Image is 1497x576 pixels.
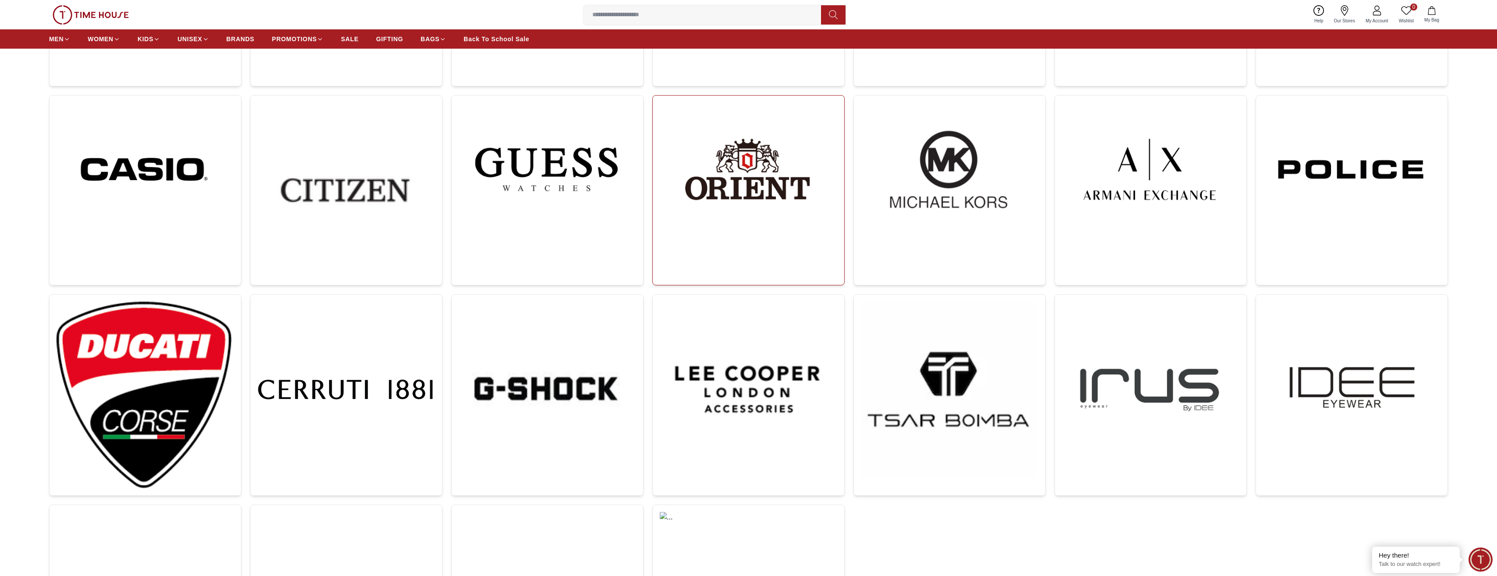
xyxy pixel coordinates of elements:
[376,31,403,47] a: GIFTING
[1362,18,1392,24] span: My Account
[464,31,529,47] a: Back To School Sale
[226,35,255,43] span: BRANDS
[660,103,835,236] img: ...
[861,103,1036,236] img: ...
[861,302,1036,477] img: ...
[1263,302,1438,477] img: ...
[138,35,153,43] span: KIDS
[57,302,232,488] img: ...
[341,31,358,47] a: SALE
[341,35,358,43] span: SALE
[1394,4,1419,26] a: 0Wishlist
[258,103,433,278] img: ...
[1379,551,1453,560] div: Hey there!
[1395,18,1417,24] span: Wishlist
[1309,4,1329,26] a: Help
[1329,4,1360,26] a: Our Stores
[57,103,232,236] img: ...
[53,5,129,25] img: ...
[1062,302,1237,477] img: ...
[421,31,446,47] a: BAGS
[177,31,209,47] a: UNISEX
[421,35,439,43] span: BAGS
[1410,4,1417,11] span: 0
[138,31,160,47] a: KIDS
[177,35,202,43] span: UNISEX
[464,35,529,43] span: Back To School Sale
[1062,103,1237,236] img: ...
[88,35,113,43] span: WOMEN
[376,35,403,43] span: GIFTING
[459,302,634,477] img: ...
[272,35,317,43] span: PROMOTIONS
[226,31,255,47] a: BRANDS
[1379,561,1453,568] p: Talk to our watch expert!
[272,31,324,47] a: PROMOTIONS
[1419,4,1444,25] button: My Bag
[88,31,120,47] a: WOMEN
[660,302,835,477] img: ...
[1331,18,1359,24] span: Our Stores
[49,35,64,43] span: MEN
[258,302,433,477] img: ...
[459,103,634,236] img: ...
[1469,548,1493,572] div: Chat Widget
[1311,18,1327,24] span: Help
[1421,17,1443,23] span: My Bag
[1263,103,1438,236] img: ...
[49,31,70,47] a: MEN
